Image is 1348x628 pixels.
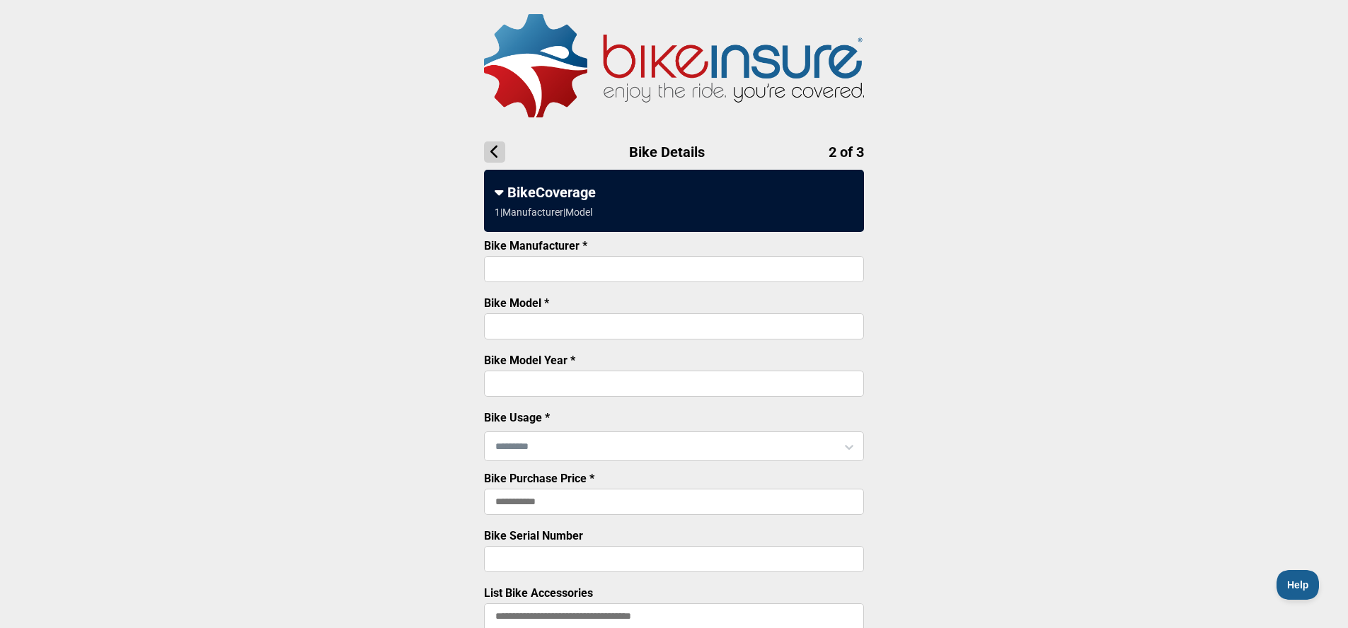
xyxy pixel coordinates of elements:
label: Bike Model * [484,296,549,310]
label: Bike Usage * [484,411,550,424]
h1: Bike Details [484,141,864,163]
div: BikeCoverage [495,184,853,201]
div: 1 | Manufacturer | Model [495,207,592,218]
label: Bike Model Year * [484,354,575,367]
span: 2 of 3 [829,144,864,161]
label: Bike Manufacturer * [484,239,587,252]
label: Bike Purchase Price * [484,472,594,485]
iframe: Toggle Customer Support [1277,570,1320,600]
label: List Bike Accessories [484,586,593,600]
label: Bike Serial Number [484,529,583,542]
